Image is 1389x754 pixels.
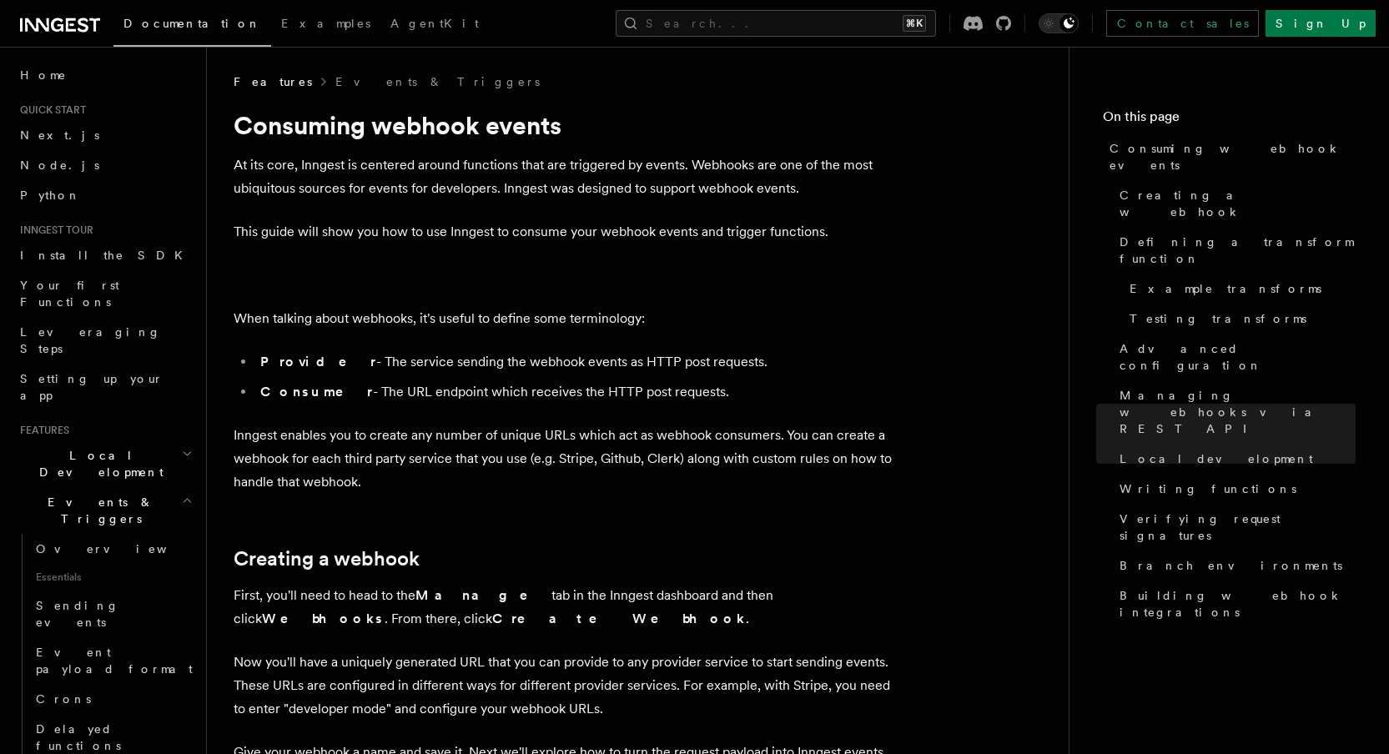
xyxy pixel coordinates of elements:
a: Example transforms [1123,274,1356,304]
a: Setting up your app [13,364,196,410]
span: Defining a transform function [1120,234,1356,267]
kbd: ⌘K [903,15,926,32]
span: Home [20,67,67,83]
span: Managing webhooks via REST API [1120,387,1356,437]
a: Your first Functions [13,270,196,317]
a: Events & Triggers [335,73,540,90]
span: Your first Functions [20,279,119,309]
span: Verifying request signatures [1120,510,1356,544]
span: Features [13,424,69,437]
span: Inngest tour [13,224,93,237]
a: Building webhook integrations [1113,581,1356,627]
a: Home [13,60,196,90]
p: Now you'll have a uniquely generated URL that you can provide to any provider service to start se... [234,651,901,721]
a: Consuming webhook events [1103,133,1356,180]
span: Creating a webhook [1120,187,1356,220]
a: Defining a transform function [1113,227,1356,274]
button: Local Development [13,440,196,487]
a: Branch environments [1113,550,1356,581]
a: Documentation [113,5,271,47]
button: Events & Triggers [13,487,196,534]
a: Verifying request signatures [1113,504,1356,550]
span: Delayed functions [36,722,121,752]
span: Overview [36,542,208,555]
strong: Webhooks [262,611,385,626]
a: Examples [271,5,380,45]
span: Event payload format [36,646,193,676]
span: Documentation [123,17,261,30]
strong: Provider [260,354,376,369]
p: When talking about webhooks, it's useful to define some terminology: [234,307,901,330]
span: Local development [1120,450,1313,467]
button: Toggle dark mode [1039,13,1079,33]
a: AgentKit [380,5,489,45]
a: Install the SDK [13,240,196,270]
span: Install the SDK [20,249,193,262]
span: Testing transforms [1130,310,1306,327]
span: Sending events [36,599,119,629]
span: Setting up your app [20,372,164,402]
span: Python [20,188,81,202]
a: Creating a webhook [1113,180,1356,227]
p: At its core, Inngest is centered around functions that are triggered by events. Webhooks are one ... [234,153,901,200]
span: Advanced configuration [1120,340,1356,374]
a: Local development [1113,444,1356,474]
a: Advanced configuration [1113,334,1356,380]
span: Leveraging Steps [20,325,161,355]
span: Writing functions [1120,480,1296,497]
a: Event payload format [29,637,196,684]
a: Managing webhooks via REST API [1113,380,1356,444]
a: Sending events [29,591,196,637]
p: Inngest enables you to create any number of unique URLs which act as webhook consumers. You can c... [234,424,901,494]
span: Examples [281,17,370,30]
a: Crons [29,684,196,714]
span: Crons [36,692,91,706]
span: Example transforms [1130,280,1321,297]
a: Python [13,180,196,210]
span: Next.js [20,128,99,142]
span: Events & Triggers [13,494,182,527]
span: Branch environments [1120,557,1342,574]
button: Search...⌘K [616,10,936,37]
p: First, you'll need to head to the tab in the Inngest dashboard and then click . From there, click . [234,584,901,631]
h4: On this page [1103,107,1356,133]
a: Creating a webhook [234,547,420,571]
p: This guide will show you how to use Inngest to consume your webhook events and trigger functions. [234,220,901,244]
a: Testing transforms [1123,304,1356,334]
a: Sign Up [1266,10,1376,37]
span: Consuming webhook events [1110,140,1356,173]
span: Essentials [29,564,196,591]
a: Node.js [13,150,196,180]
a: Writing functions [1113,474,1356,504]
a: Overview [29,534,196,564]
h1: Consuming webhook events [234,110,901,140]
strong: Consumer [260,384,373,400]
span: Node.js [20,158,99,172]
li: - The URL endpoint which receives the HTTP post requests. [255,380,901,404]
span: Local Development [13,447,182,480]
a: Leveraging Steps [13,317,196,364]
a: Next.js [13,120,196,150]
strong: Manage [415,587,551,603]
a: Contact sales [1106,10,1259,37]
span: AgentKit [390,17,479,30]
span: Quick start [13,103,86,117]
span: Features [234,73,312,90]
strong: Create Webhook [492,611,746,626]
span: Building webhook integrations [1120,587,1356,621]
li: - The service sending the webhook events as HTTP post requests. [255,350,901,374]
